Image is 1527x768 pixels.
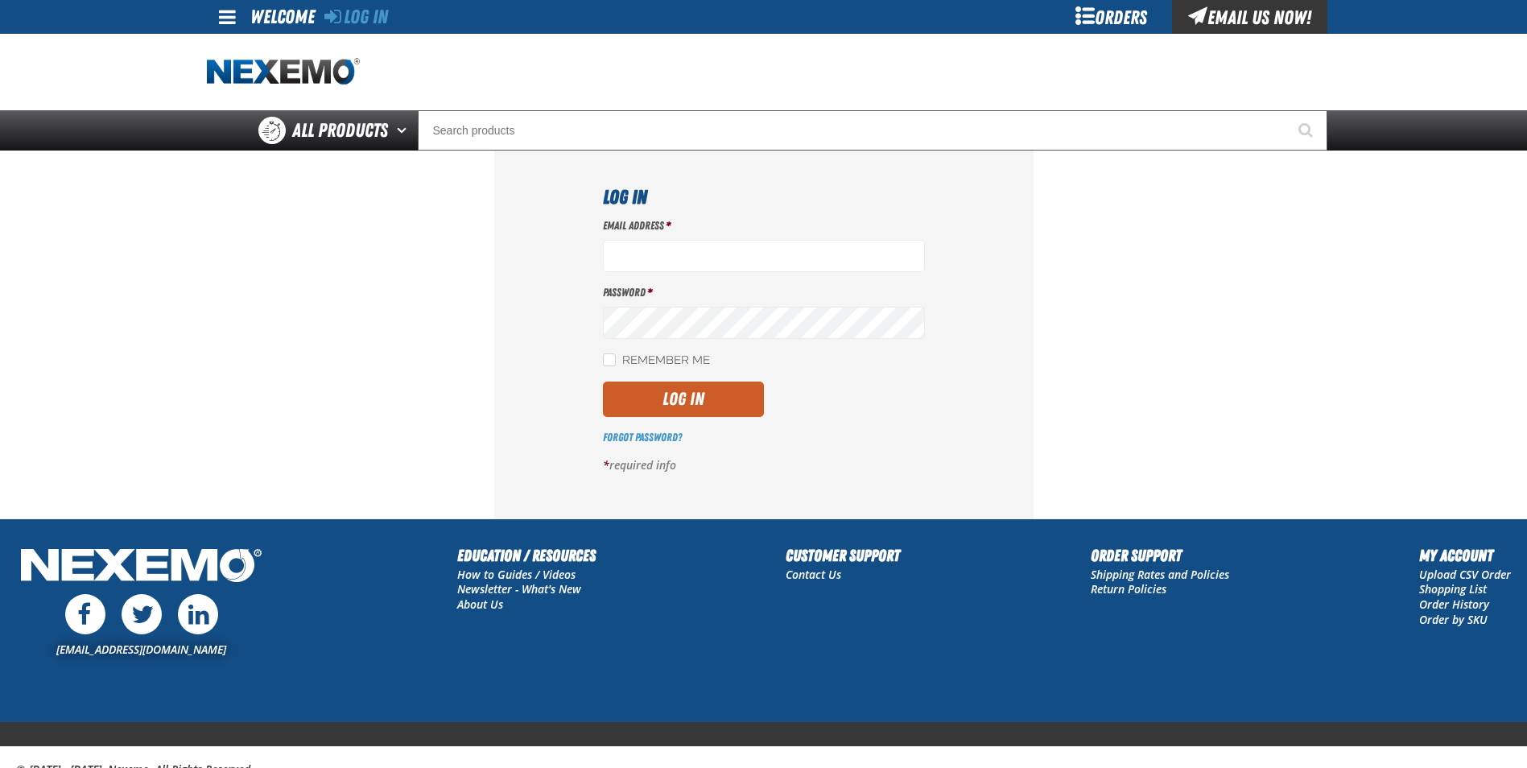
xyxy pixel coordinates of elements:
[603,353,616,366] input: Remember Me
[603,285,925,300] label: Password
[1091,567,1229,582] a: Shipping Rates and Policies
[207,58,360,86] a: Home
[1419,567,1511,582] a: Upload CSV Order
[1419,543,1511,568] h2: My Account
[56,642,226,657] a: [EMAIL_ADDRESS][DOMAIN_NAME]
[1419,597,1489,612] a: Order History
[324,6,388,28] a: Log In
[603,353,710,369] label: Remember Me
[603,218,925,233] label: Email Address
[603,382,764,417] button: Log In
[418,110,1327,151] input: Search
[1287,110,1327,151] button: Start Searching
[391,110,418,151] button: Open All Products pages
[603,431,682,444] a: Forgot Password?
[457,543,596,568] h2: Education / Resources
[786,543,900,568] h2: Customer Support
[786,567,841,582] a: Contact Us
[457,567,576,582] a: How to Guides / Videos
[1091,543,1229,568] h2: Order Support
[16,543,266,591] img: Nexemo Logo
[1419,612,1488,627] a: Order by SKU
[1419,581,1487,597] a: Shopping List
[207,58,360,86] img: Nexemo logo
[1091,581,1166,597] a: Return Policies
[457,597,503,612] a: About Us
[603,183,925,212] h1: Log In
[292,116,388,145] span: All Products
[603,458,925,473] p: required info
[457,581,581,597] a: Newsletter - What's New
